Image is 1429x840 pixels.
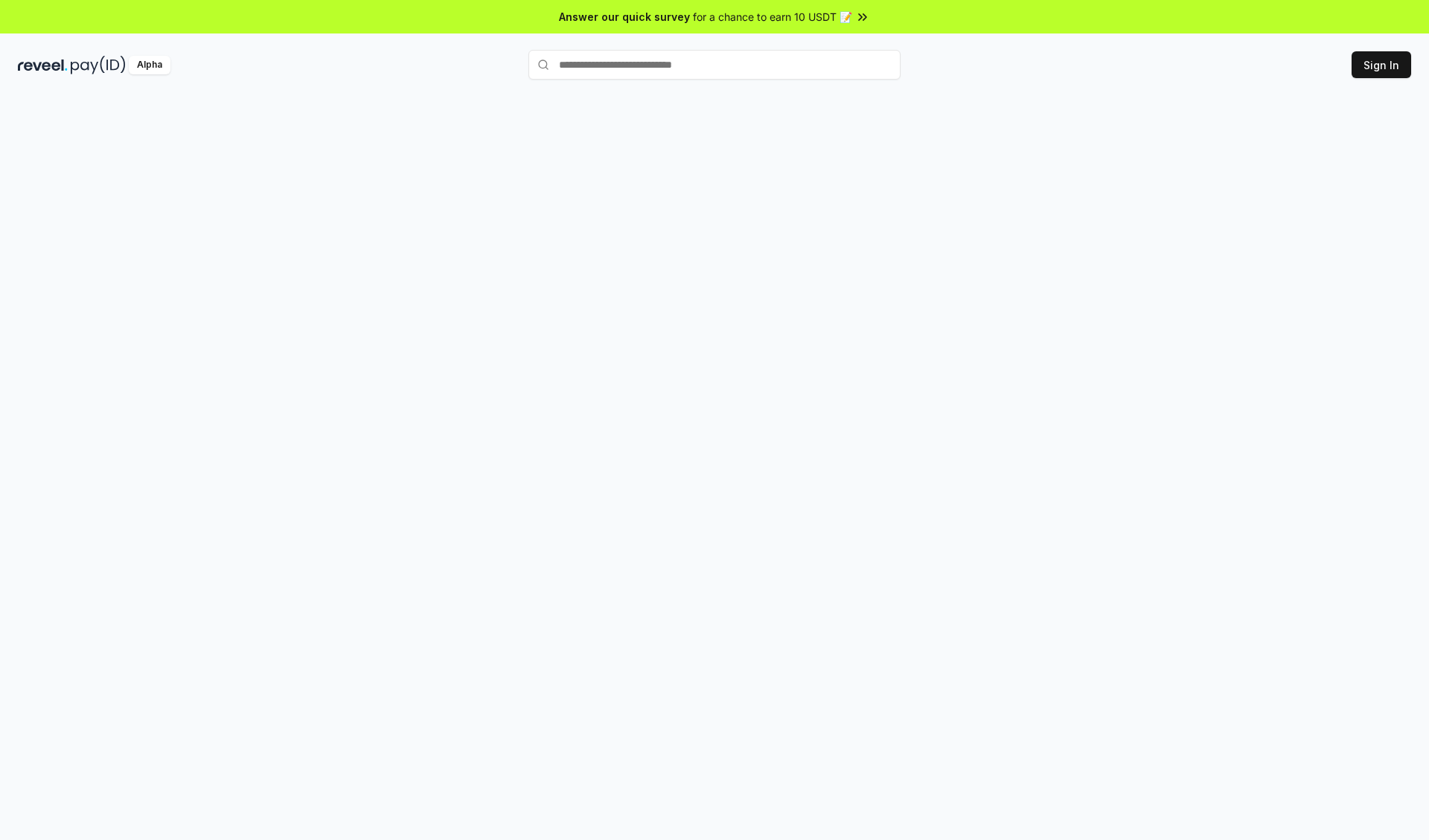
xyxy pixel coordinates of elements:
img: pay_id [71,56,126,74]
span: Answer our quick survey [559,9,690,25]
span: for a chance to earn 10 USDT 📝 [693,9,852,25]
img: reveel_dark [18,56,68,74]
button: Sign In [1352,51,1411,78]
div: Alpha [129,56,170,74]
